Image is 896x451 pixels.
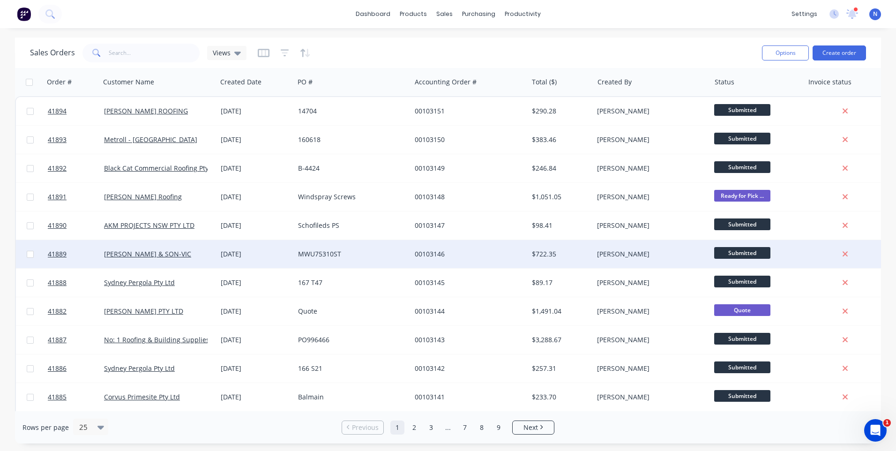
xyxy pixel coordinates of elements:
[298,77,313,87] div: PO #
[532,77,557,87] div: Total ($)
[48,278,67,287] span: 41888
[104,221,194,230] a: AKM PROJECTS NSW PTY LTD
[104,164,220,173] a: Black Cat Commercial Roofing Pty Ltd
[597,249,701,259] div: [PERSON_NAME]
[48,269,104,297] a: 41888
[104,392,180,401] a: Corvus Primesite Pty Ltd
[298,106,402,116] div: 14704
[808,77,851,87] div: Invoice status
[104,364,175,373] a: Sydney Pergola Pty Ltd
[30,48,75,57] h1: Sales Orders
[597,106,701,116] div: [PERSON_NAME]
[104,249,191,258] a: [PERSON_NAME] & SON-VIC
[338,421,558,435] ul: Pagination
[390,421,404,435] a: Page 1 is your current page
[104,135,197,144] a: Metroll - [GEOGRAPHIC_DATA]
[220,77,261,87] div: Created Date
[213,48,231,58] span: Views
[475,421,489,435] a: Page 8
[298,221,402,230] div: Schofileds PS
[597,278,701,287] div: [PERSON_NAME]
[597,77,632,87] div: Created By
[48,326,104,354] a: 41887
[407,421,421,435] a: Page 2
[221,164,291,173] div: [DATE]
[500,7,545,21] div: productivity
[395,7,432,21] div: products
[523,423,538,432] span: Next
[48,135,67,144] span: 41893
[532,221,587,230] div: $98.41
[714,247,770,259] span: Submitted
[714,133,770,144] span: Submitted
[714,190,770,202] span: Ready for Pick ...
[532,164,587,173] div: $246.84
[715,77,734,87] div: Status
[532,307,587,316] div: $1,491.04
[513,423,554,432] a: Next page
[104,106,188,115] a: [PERSON_NAME] ROOFING
[298,392,402,402] div: Balmain
[104,278,175,287] a: Sydney Pergola Pty Ltd
[48,240,104,268] a: 41889
[48,335,67,345] span: 41887
[441,421,455,435] a: Jump forward
[103,77,154,87] div: Customer Name
[864,419,887,442] iframe: Intercom live chat
[714,276,770,287] span: Submitted
[492,421,506,435] a: Page 9
[415,307,519,316] div: 00103144
[48,249,67,259] span: 41889
[48,164,67,173] span: 41892
[298,249,402,259] div: MWU75310ST
[714,333,770,345] span: Submitted
[813,45,866,60] button: Create order
[532,192,587,202] div: $1,051.05
[597,192,701,202] div: [PERSON_NAME]
[714,390,770,402] span: Submitted
[48,307,67,316] span: 41882
[714,361,770,373] span: Submitted
[714,218,770,230] span: Submitted
[298,164,402,173] div: B-4424
[48,392,67,402] span: 41885
[22,423,69,432] span: Rows per page
[48,211,104,240] a: 41890
[342,423,383,432] a: Previous page
[221,307,291,316] div: [DATE]
[883,419,891,427] span: 1
[415,164,519,173] div: 00103149
[221,392,291,402] div: [DATE]
[221,221,291,230] div: [DATE]
[415,249,519,259] div: 00103146
[48,192,67,202] span: 41891
[424,421,438,435] a: Page 3
[17,7,31,21] img: Factory
[532,364,587,373] div: $257.31
[221,278,291,287] div: [DATE]
[597,135,701,144] div: [PERSON_NAME]
[415,335,519,345] div: 00103143
[48,354,104,383] a: 41886
[48,126,104,154] a: 41893
[597,164,701,173] div: [PERSON_NAME]
[432,7,457,21] div: sales
[351,7,395,21] a: dashboard
[48,297,104,325] a: 41882
[48,221,67,230] span: 41890
[298,278,402,287] div: 167 T47
[221,135,291,144] div: [DATE]
[415,364,519,373] div: 00103142
[873,10,877,18] span: N
[458,421,472,435] a: Page 7
[104,192,182,201] a: [PERSON_NAME] Roofing
[109,44,200,62] input: Search...
[221,106,291,116] div: [DATE]
[415,392,519,402] div: 00103141
[48,364,67,373] span: 41886
[415,278,519,287] div: 00103145
[48,183,104,211] a: 41891
[532,392,587,402] div: $233.70
[457,7,500,21] div: purchasing
[762,45,809,60] button: Options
